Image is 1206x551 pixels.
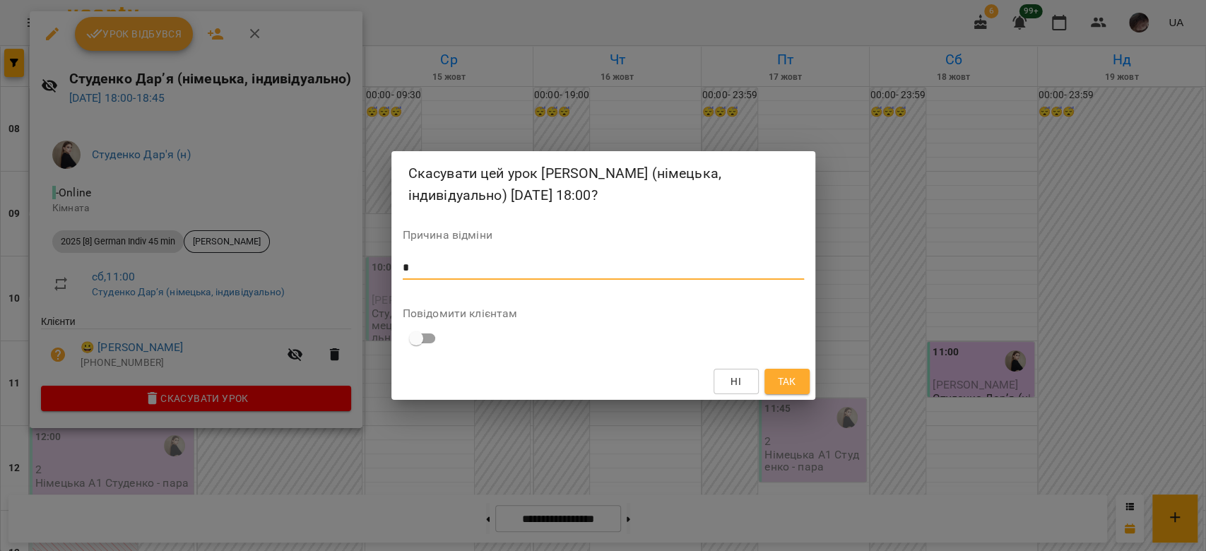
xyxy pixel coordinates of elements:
[714,369,759,394] button: Ні
[731,373,741,390] span: Ні
[764,369,810,394] button: Так
[403,308,804,319] label: Повідомити клієнтам
[408,162,798,207] h2: Скасувати цей урок [PERSON_NAME] (німецька, індивідуально) [DATE] 18:00?
[403,230,804,241] label: Причина відміни
[777,373,796,390] span: Так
